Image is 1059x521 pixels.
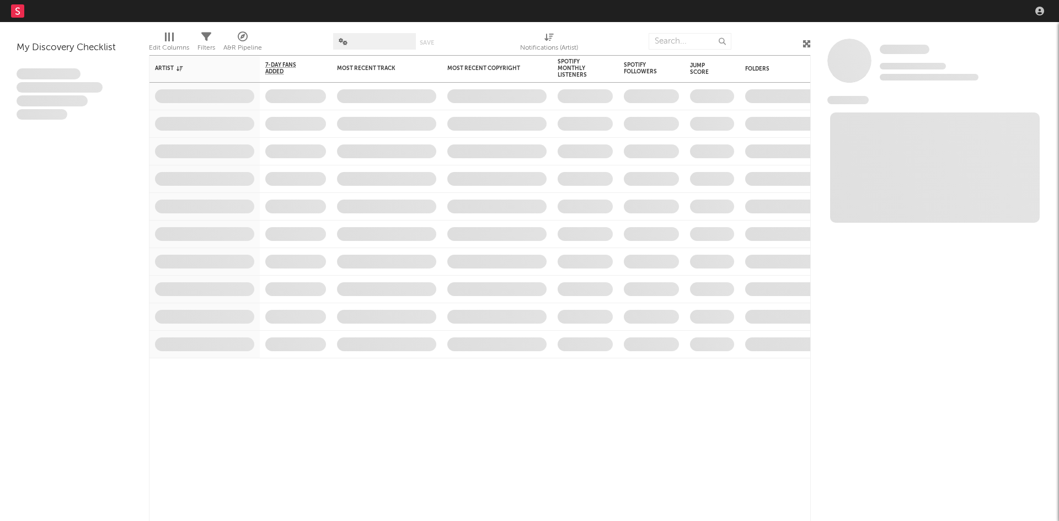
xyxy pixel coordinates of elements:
[265,62,309,75] span: 7-Day Fans Added
[149,28,189,60] div: Edit Columns
[197,41,215,55] div: Filters
[337,65,420,72] div: Most Recent Track
[420,40,434,46] button: Save
[425,63,436,74] button: Filter by Most Recent Track
[17,41,132,55] div: My Discovery Checklist
[17,68,81,79] span: Lorem ipsum dolor
[155,65,238,72] div: Artist
[880,63,946,69] span: Tracking Since: [DATE]
[223,28,262,60] div: A&R Pipeline
[690,62,718,76] div: Jump Score
[649,33,731,50] input: Search...
[520,28,578,60] div: Notifications (Artist)
[602,63,613,74] button: Filter by Spotify Monthly Listeners
[536,63,547,74] button: Filter by Most Recent Copyright
[520,41,578,55] div: Notifications (Artist)
[723,63,734,74] button: Filter by Jump Score
[745,66,828,72] div: Folders
[558,58,596,78] div: Spotify Monthly Listeners
[17,82,103,93] span: Integer aliquet in purus et
[17,95,88,106] span: Praesent ac interdum
[243,63,254,74] button: Filter by Artist
[880,74,978,80] span: 0 fans last week
[197,28,215,60] div: Filters
[223,41,262,55] div: A&R Pipeline
[880,45,929,54] span: Some Artist
[149,41,189,55] div: Edit Columns
[315,63,326,74] button: Filter by 7-Day Fans Added
[668,63,679,74] button: Filter by Spotify Followers
[827,96,869,104] span: News Feed
[447,65,530,72] div: Most Recent Copyright
[17,109,67,120] span: Aliquam viverra
[880,44,929,55] a: Some Artist
[624,62,662,75] div: Spotify Followers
